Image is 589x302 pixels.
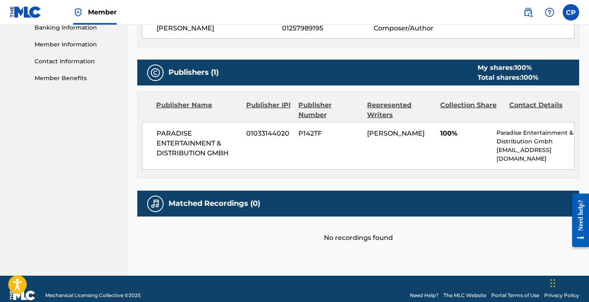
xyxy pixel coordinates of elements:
[491,292,539,299] a: Portal Terms of Use
[367,129,425,137] span: [PERSON_NAME]
[523,7,533,17] img: search
[157,129,240,158] span: PARADISE ENTERTAINMENT & DISTRIBUTION GMBH
[544,292,579,299] a: Privacy Policy
[282,23,374,33] span: 01257989195
[563,4,579,21] div: User Menu
[246,129,292,138] span: 01033144020
[478,73,538,83] div: Total shares:
[548,263,589,302] iframe: Chat Widget
[150,199,160,209] img: Matched Recordings
[156,100,240,120] div: Publisher Name
[541,4,558,21] div: Help
[440,129,490,138] span: 100%
[515,64,532,71] span: 100 %
[497,146,574,163] p: [EMAIL_ADDRESS][DOMAIN_NAME]
[443,292,486,299] a: The MLC Website
[10,6,42,18] img: MLC Logo
[246,100,292,120] div: Publisher IPI
[374,23,457,33] span: Composer/Author
[35,23,118,32] a: Banking Information
[150,68,160,78] img: Publishers
[545,7,554,17] img: help
[10,290,35,300] img: logo
[478,63,538,73] div: My shares:
[35,40,118,49] a: Member Information
[88,7,117,17] span: Member
[169,68,219,77] h5: Publishers (1)
[35,74,118,83] a: Member Benefits
[169,199,260,208] h5: Matched Recordings (0)
[137,217,579,243] div: No recordings found
[521,74,538,81] span: 100 %
[73,7,83,17] img: Top Rightsholder
[550,271,555,295] div: Drag
[566,185,589,256] iframe: Resource Center
[509,100,572,120] div: Contact Details
[440,100,503,120] div: Collection Share
[35,57,118,66] a: Contact Information
[298,100,361,120] div: Publisher Number
[497,129,574,146] p: Paradise Entertainment & Distribution Gmbh
[45,292,141,299] span: Mechanical Licensing Collective © 2025
[410,292,439,299] a: Need Help?
[157,23,282,33] span: [PERSON_NAME]
[367,100,434,120] div: Represented Writers
[298,129,361,138] span: P142TF
[520,4,536,21] a: Public Search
